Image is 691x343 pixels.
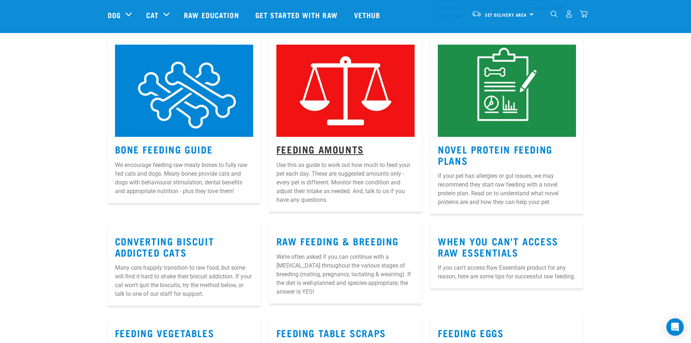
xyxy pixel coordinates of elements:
[438,172,576,207] p: If your pet has allergies or gut issues, we may recommend they start raw feeding with a novel pro...
[177,0,248,29] a: Raw Education
[438,45,576,137] img: Instagram_Core-Brand_Wildly-Good-Nutrition-12.jpg
[276,238,399,244] a: Raw Feeding & Breeding
[438,264,576,281] p: If you can't access Raw Essentials product for any reason, here are some tips for successful raw ...
[565,10,573,18] img: user.png
[438,146,552,163] a: Novel Protein Feeding Plans
[108,9,121,20] a: Dog
[115,146,213,152] a: Bone Feeding Guide
[551,11,558,17] img: home-icon-1@2x.png
[115,161,253,196] p: We encourage feeding raw meaty bones to fully raw fed cats and dogs. Meaty bones provide cats and...
[115,45,253,137] img: 6.jpg
[666,318,684,336] div: Open Intercom Messenger
[276,253,415,296] p: We’re often asked if you can continue with a [MEDICAL_DATA] throughout the various stages of bree...
[438,330,503,335] a: Feeding Eggs
[347,0,390,29] a: Vethub
[580,10,588,18] img: home-icon@2x.png
[276,161,415,204] p: Use this as guide to work out how much to feed your pet each day. These are suggested amounts onl...
[276,45,415,137] img: Instagram_Core-Brand_Wildly-Good-Nutrition-3.jpg
[276,330,386,335] a: Feeding Table Scraps
[248,0,347,29] a: Get started with Raw
[115,238,214,255] a: Converting Biscuit Addicted Cats
[472,11,481,17] img: van-moving.png
[438,238,558,255] a: When You Can't Access Raw Essentials
[146,9,159,20] a: Cat
[115,330,214,335] a: Feeding Vegetables
[485,13,527,16] span: Set Delivery Area
[276,146,364,152] a: Feeding Amounts
[115,264,253,298] p: Many cats happily transition to raw food, but some will find it hard to shake their biscuit addic...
